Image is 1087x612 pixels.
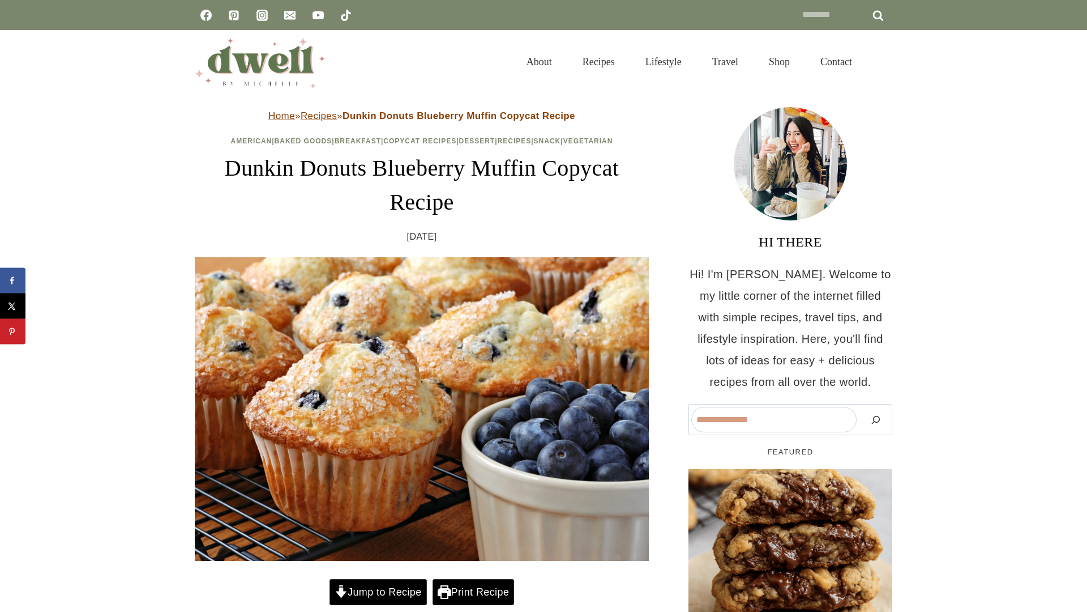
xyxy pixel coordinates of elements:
[754,42,805,82] a: Shop
[862,407,889,432] button: Search
[275,137,332,145] a: Baked Goods
[688,447,892,458] h5: FEATURED
[329,579,427,605] a: Jump to Recipe
[697,42,754,82] a: Travel
[343,110,575,121] strong: Dunkin Donuts Blueberry Muffin Copycat Recipe
[231,137,613,145] span: | | | | | | |
[251,4,273,27] a: Instagram
[534,137,561,145] a: Snack
[279,4,301,27] a: Email
[407,228,437,245] time: [DATE]
[567,42,630,82] a: Recipes
[873,52,892,71] button: View Search Form
[195,151,649,219] h1: Dunkin Donuts Blueberry Muffin Copycat Recipe
[195,4,217,27] a: Facebook
[335,137,381,145] a: Breakfast
[301,110,337,121] a: Recipes
[433,579,514,605] a: Print Recipe
[231,137,272,145] a: American
[307,4,329,27] a: YouTube
[195,257,649,562] img: dunkin donuts blueberry muffins recipe
[630,42,697,82] a: Lifestyle
[459,137,495,145] a: Dessert
[688,232,892,252] h3: HI THERE
[511,42,867,82] nav: Primary Navigation
[268,110,575,121] span: » »
[335,4,357,27] a: TikTok
[195,36,325,88] img: DWELL by michelle
[688,263,892,393] p: Hi! I'm [PERSON_NAME]. Welcome to my little corner of the internet filled with simple recipes, tr...
[511,42,567,82] a: About
[563,137,613,145] a: Vegetarian
[383,137,456,145] a: Copycat Recipes
[268,110,295,121] a: Home
[222,4,245,27] a: Pinterest
[498,137,532,145] a: Recipes
[805,42,867,82] a: Contact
